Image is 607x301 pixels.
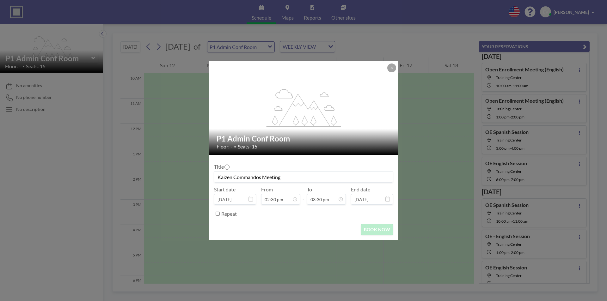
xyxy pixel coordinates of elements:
label: From [261,186,273,193]
button: BOOK NOW [361,224,393,235]
label: End date [351,186,370,193]
label: Title [214,164,229,170]
span: - [303,189,304,202]
input: Erica's reservation [214,172,393,182]
span: • [234,144,236,149]
label: Start date [214,186,236,193]
span: Floor: - [217,143,232,150]
g: flex-grow: 1.2; [267,88,341,126]
span: Seats: 15 [238,143,257,150]
label: Repeat [221,211,237,217]
label: To [307,186,312,193]
h2: P1 Admin Conf Room [217,134,391,143]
